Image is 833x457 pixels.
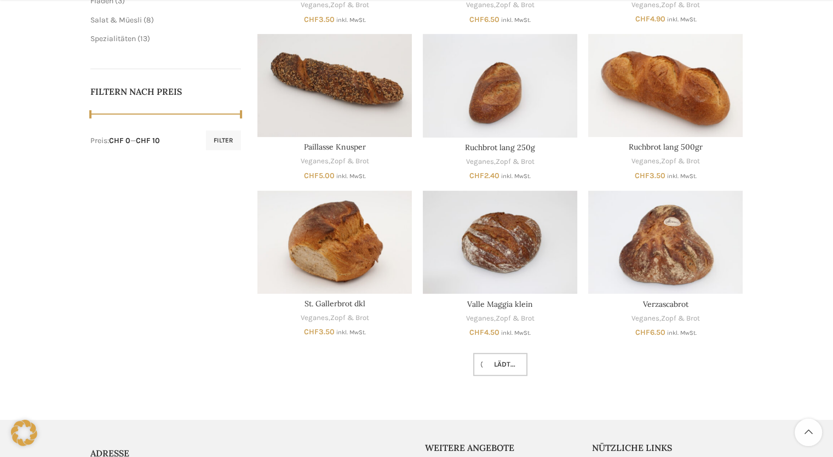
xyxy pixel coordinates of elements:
a: Veganes [631,156,659,167]
bdi: 6.50 [469,15,499,24]
a: Zopf & Brot [661,156,700,167]
small: inkl. MwSt. [501,329,531,336]
a: Verzascabrot [643,299,688,309]
span: CHF [304,327,319,336]
small: inkl. MwSt. [667,16,696,23]
a: Zopf & Brot [496,313,535,324]
span: CHF [635,328,650,337]
a: Veganes [301,156,329,167]
span: CHF [304,171,319,180]
h5: Weitere Angebote [425,442,576,454]
span: CHF 0 [109,136,130,145]
a: St. Gallerbrot dkl [305,299,365,309]
span: CHF 10 [136,136,160,145]
a: Zopf & Brot [330,156,369,167]
div: , [588,313,743,324]
div: , [257,156,412,167]
a: Veganes [466,313,494,324]
a: Veganes [466,157,494,167]
small: inkl. MwSt. [667,173,697,180]
a: Salat & Müesli [90,15,142,25]
small: inkl. MwSt. [501,173,531,180]
small: inkl. MwSt. [336,16,366,24]
span: CHF [469,328,484,337]
a: Veganes [631,313,659,324]
span: 8 [146,15,151,25]
span: Lädt... [485,360,515,369]
div: Preis: — [90,135,160,146]
bdi: 3.50 [635,171,665,180]
div: , [423,157,577,167]
a: Zopf & Brot [661,313,700,324]
a: Ruchbrot lang 500gr [629,142,703,152]
small: inkl. MwSt. [667,329,696,336]
bdi: 6.50 [635,328,665,337]
a: Valle Maggia klein [467,299,533,309]
bdi: 4.50 [469,328,499,337]
a: Ruchbrot lang 250g [465,142,535,152]
small: inkl. MwSt. [336,329,366,336]
a: Zopf & Brot [496,157,535,167]
a: St. Gallerbrot dkl [257,191,412,294]
div: , [588,156,743,167]
a: Ruchbrot lang 500gr [588,34,743,137]
span: CHF [304,15,319,24]
a: Veganes [301,313,329,323]
bdi: 5.00 [304,171,335,180]
a: Paillasse Knusper [304,142,366,152]
a: Valle Maggia klein [423,191,577,294]
a: Ruchbrot lang 250g [423,34,577,137]
bdi: 4.90 [635,14,665,24]
a: Paillasse Knusper [257,34,412,137]
small: inkl. MwSt. [336,173,366,180]
button: Filter [206,130,241,150]
span: CHF [469,15,484,24]
span: CHF [635,14,650,24]
a: Zopf & Brot [330,313,369,323]
a: Verzascabrot [588,191,743,294]
small: inkl. MwSt. [501,16,531,24]
a: Scroll to top button [795,419,822,446]
h5: Filtern nach Preis [90,85,242,98]
bdi: 3.50 [304,327,335,336]
a: Spezialitäten [90,34,136,43]
div: , [423,313,577,324]
h5: Nützliche Links [592,442,743,454]
span: CHF [635,171,650,180]
bdi: 3.50 [304,15,335,24]
span: 13 [140,34,147,43]
div: , [257,313,412,323]
bdi: 2.40 [469,171,499,180]
span: CHF [469,171,484,180]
